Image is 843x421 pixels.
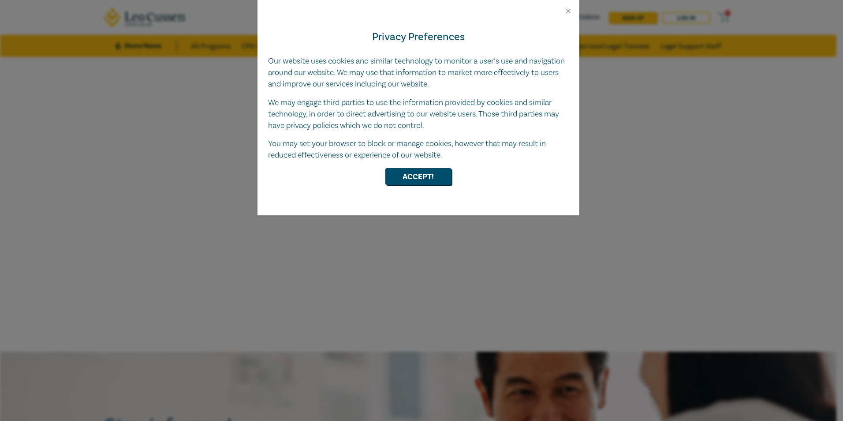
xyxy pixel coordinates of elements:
p: You may set your browser to block or manage cookies, however that may result in reduced effective... [268,138,569,161]
button: Accept! [385,168,451,185]
button: Close [564,7,572,15]
p: Our website uses cookies and similar technology to monitor a user’s use and navigation around our... [268,56,569,90]
p: We may engage third parties to use the information provided by cookies and similar technology, in... [268,97,569,132]
h4: Privacy Preferences [268,29,569,45]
